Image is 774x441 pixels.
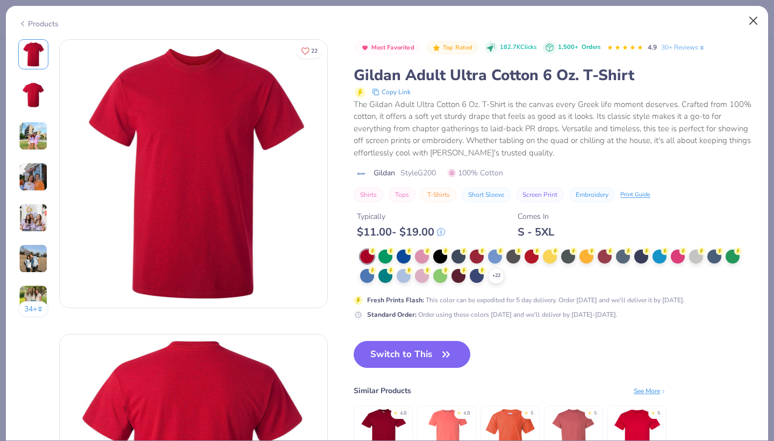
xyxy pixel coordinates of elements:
span: 100% Cotton [448,167,503,179]
span: 4.9 [648,43,657,52]
img: User generated content [19,285,48,314]
div: 5 [531,410,533,417]
button: Shirts [354,187,383,202]
div: Comes In [518,211,554,222]
div: ★ [524,410,528,414]
span: Most Favorited [371,45,414,51]
div: ★ [457,410,461,414]
div: Gildan Adult Ultra Cotton 6 Oz. T-Shirt [354,65,756,86]
button: Tops [389,187,415,202]
button: Close [743,11,764,31]
button: Embroidery [569,187,615,202]
img: User generated content [19,122,48,151]
span: Orders [582,43,600,51]
button: Badge Button [355,41,420,55]
div: Print Guide [620,190,650,200]
strong: Standard Order : [367,310,417,319]
span: + 22 [492,272,500,280]
div: 5 [657,410,660,417]
button: Like [296,43,322,59]
div: 5 [594,410,597,417]
div: Similar Products [354,385,411,396]
div: Typically [357,211,445,222]
span: Top Rated [443,45,473,51]
button: 34+ [18,301,49,317]
div: ★ [587,410,592,414]
div: See More [634,386,666,396]
button: Short Sleeve [462,187,511,202]
img: brand logo [354,169,368,178]
img: Back [20,82,46,108]
strong: Fresh Prints Flash : [367,296,424,304]
div: S - 5XL [518,225,554,239]
div: 4.8 [400,410,406,417]
img: Top Rated sort [432,44,441,52]
img: Most Favorited sort [361,44,369,52]
div: 1,500+ [558,43,600,52]
span: 22 [311,48,318,54]
button: Screen Print [516,187,564,202]
div: The Gildan Adult Ultra Cotton 6 Oz. T-Shirt is the canvas every Greek life moment deserves. Craft... [354,98,756,159]
span: Gildan [374,167,395,179]
span: 182.7K Clicks [500,43,536,52]
div: ★ [393,410,398,414]
div: 4.9 Stars [607,39,643,56]
div: This color can be expedited for 5 day delivery. Order [DATE] and we'll deliver it by [DATE]. [367,295,685,305]
div: Products [18,18,59,30]
button: T-Shirts [421,187,456,202]
div: 4.8 [463,410,470,417]
button: copy to clipboard [369,86,414,98]
button: Badge Button [426,41,478,55]
img: User generated content [19,203,48,232]
div: ★ [651,410,655,414]
a: 30+ Reviews [661,42,706,52]
img: User generated content [19,162,48,191]
span: Style G200 [400,167,436,179]
img: Front [60,40,327,308]
div: Order using these colors [DATE] and we'll deliver by [DATE]-[DATE]. [367,310,618,319]
div: $ 11.00 - $ 19.00 [357,225,445,239]
img: User generated content [19,244,48,273]
img: Front [20,41,46,67]
button: Switch to This [354,341,470,368]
